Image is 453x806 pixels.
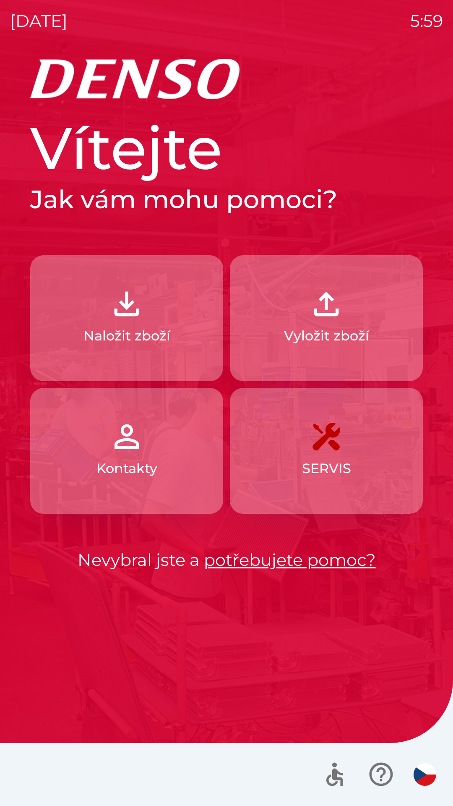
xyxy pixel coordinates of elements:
[30,59,423,99] img: Logo
[30,547,423,573] p: Nevybral jste a
[204,550,376,570] a: potřebujete pomoc?
[230,255,423,381] button: Vyložit zboží
[414,763,436,786] img: cs flag
[308,285,345,322] img: 2fb22d7f-6f53-46d3-a092-ee91fce06e5d.png
[96,458,157,479] p: Kontakty
[30,255,223,381] button: Naložit zboží
[108,285,145,322] img: 918cc13a-b407-47b8-8082-7d4a57a89498.png
[10,8,68,34] p: [DATE]
[230,388,423,514] button: SERVIS
[284,326,369,346] p: Vyložit zboží
[302,458,351,479] p: SERVIS
[308,418,345,455] img: 7408382d-57dc-4d4c-ad5a-dca8f73b6e74.png
[30,113,423,184] h1: Vítejte
[30,388,223,514] button: Kontakty
[30,184,423,215] h2: Jak vám mohu pomoci?
[410,8,443,34] p: 5:59
[108,418,145,455] img: 072f4d46-cdf8-44b2-b931-d189da1a2739.png
[83,326,170,346] p: Naložit zboží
